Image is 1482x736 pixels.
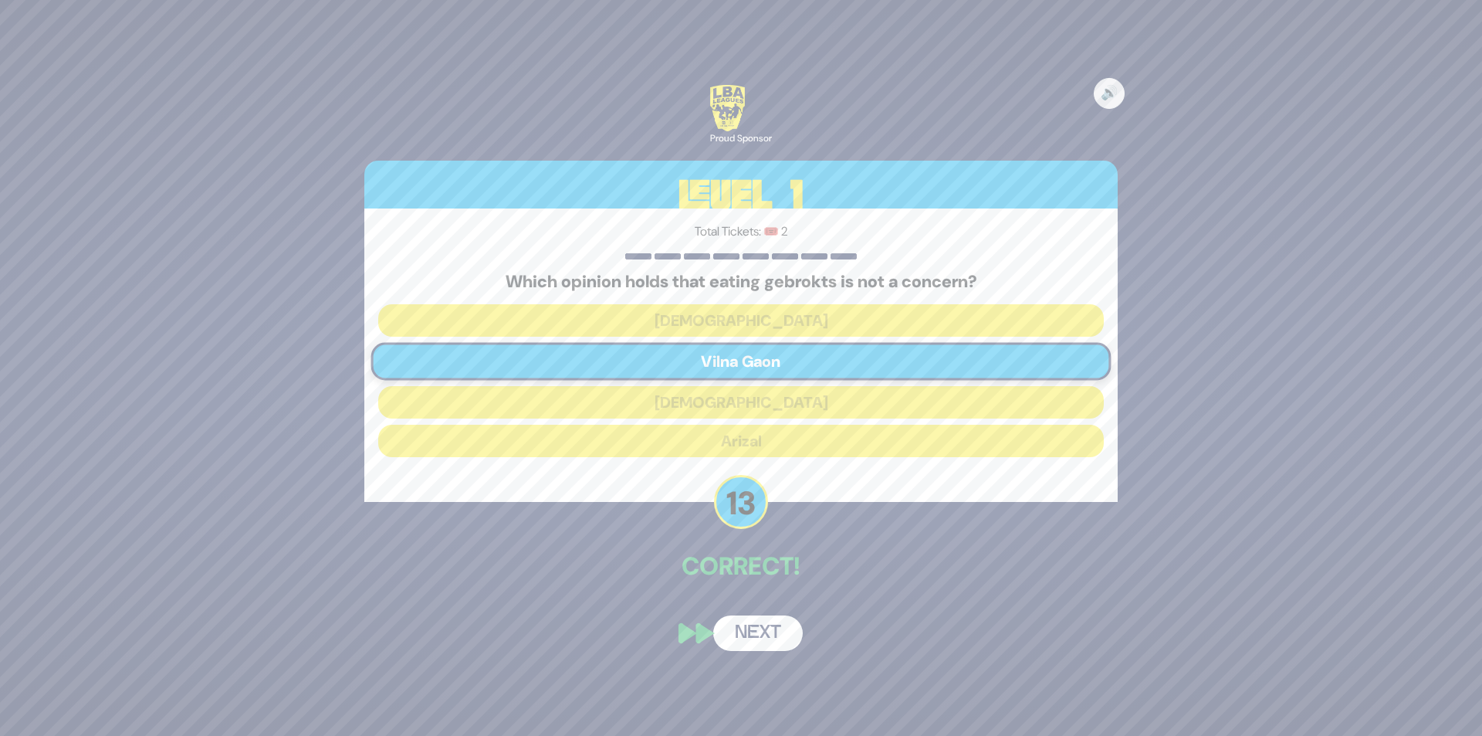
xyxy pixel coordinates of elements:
button: Vilna Gaon [371,343,1111,381]
button: [DEMOGRAPHIC_DATA] [378,386,1104,419]
img: LBA [710,85,745,131]
h5: Which opinion holds that eating gebrokts is not a concern? [378,272,1104,292]
p: 13 [714,475,768,529]
button: Arizal [378,425,1104,457]
p: Total Tickets: 🎟️ 2 [378,222,1104,241]
h3: Level 1 [364,161,1118,230]
p: Correct! [364,548,1118,585]
button: [DEMOGRAPHIC_DATA] [378,304,1104,337]
div: Proud Sponsor [710,131,772,145]
button: 🔊 [1094,78,1125,109]
button: Next [713,616,803,651]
